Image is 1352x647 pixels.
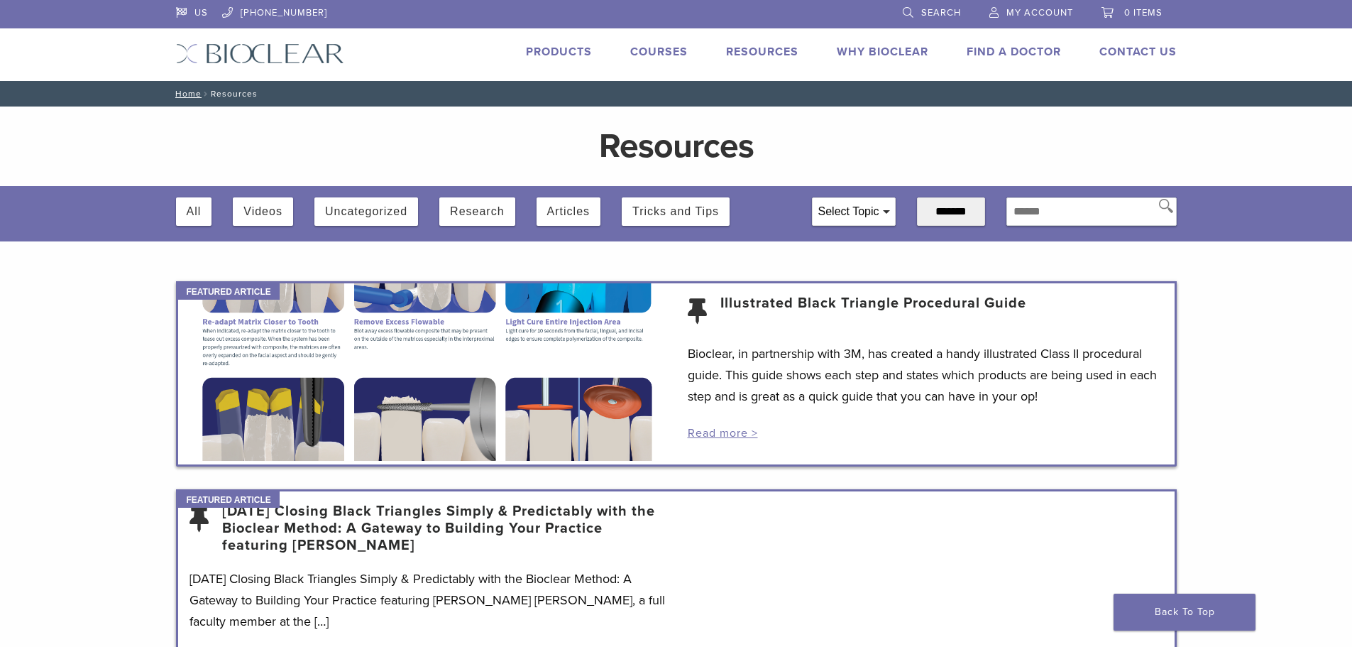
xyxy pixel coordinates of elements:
[189,568,665,632] p: [DATE] Closing Black Triangles Simply & Predictably with the Bioclear Method: A Gateway to Buildi...
[202,90,211,97] span: /
[688,343,1163,407] p: Bioclear, in partnership with 3M, has created a handy illustrated Class II procedural guide. This...
[1114,594,1255,631] a: Back To Top
[165,81,1187,107] nav: Resources
[450,197,504,226] button: Research
[813,198,895,225] div: Select Topic
[632,197,719,226] button: Tricks and Tips
[346,129,1006,163] h1: Resources
[921,7,961,18] span: Search
[1099,45,1177,59] a: Contact Us
[547,197,590,226] button: Articles
[526,45,592,59] a: Products
[726,45,798,59] a: Resources
[967,45,1061,59] a: Find A Doctor
[720,295,1026,329] a: Illustrated Black Triangle Procedural Guide
[187,197,202,226] button: All
[171,89,202,99] a: Home
[688,426,758,440] a: Read more >
[222,503,665,554] a: [DATE] Closing Black Triangles Simply & Predictably with the Bioclear Method: A Gateway to Buildi...
[837,45,928,59] a: Why Bioclear
[243,197,282,226] button: Videos
[176,43,344,64] img: Bioclear
[630,45,688,59] a: Courses
[1124,7,1163,18] span: 0 items
[1006,7,1073,18] span: My Account
[325,197,407,226] button: Uncategorized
